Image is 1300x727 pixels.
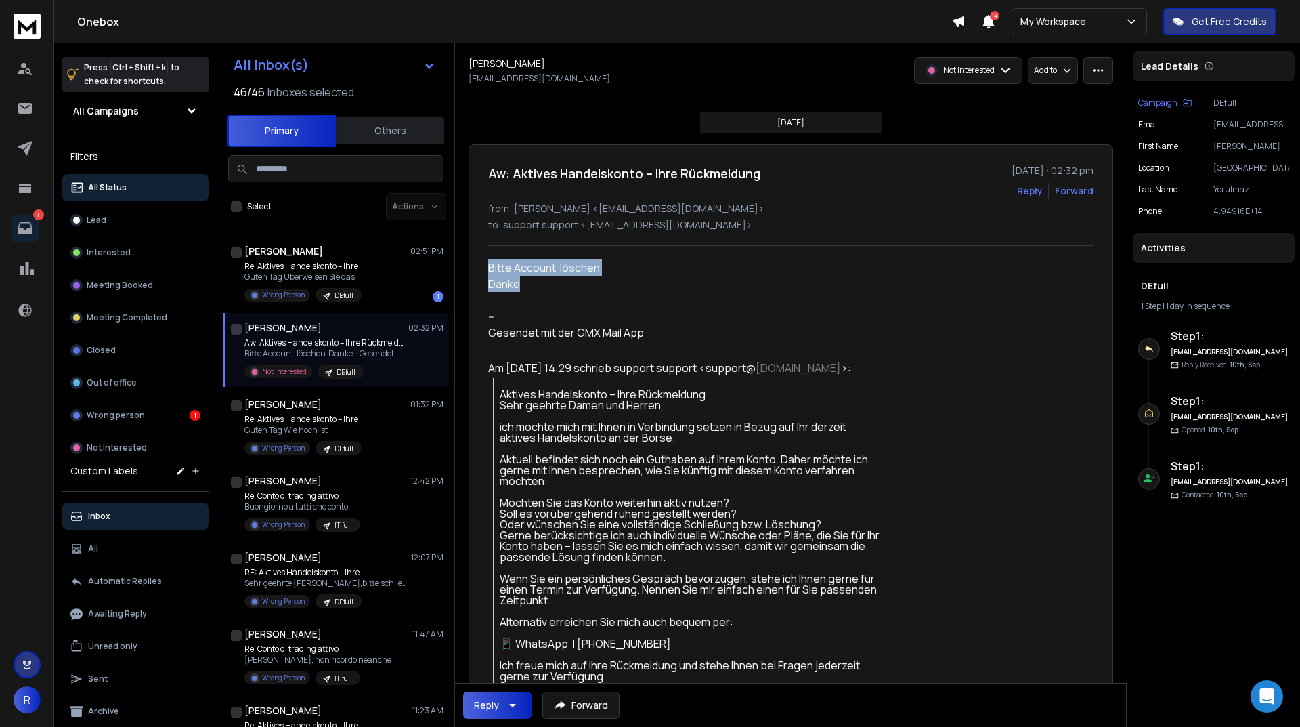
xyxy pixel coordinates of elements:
div: 📱 WhatsApp | [PHONE_NUMBER] [500,638,884,649]
p: Wrong Person [262,443,305,453]
p: All Status [88,182,127,193]
p: 02:32 PM [408,323,443,333]
div: 1 [190,410,200,421]
button: Reply [463,692,532,719]
p: IT full [334,673,352,684]
p: Lead Details [1141,60,1198,73]
div: Alternativ erreichen Sie mich auch bequem per: [500,617,884,627]
p: 12:42 PM [410,476,443,486]
p: Closed [87,345,116,356]
button: Closed [62,337,209,364]
div: Open Intercom Messenger [1251,680,1283,713]
button: Not Interested [62,434,209,461]
p: Not Interested [262,367,307,377]
div: Wenn Sie ein persönliches Gespräch bevorzugen, stehe ich Ihnen gerne für einen Termin zur Verfügu... [500,573,884,606]
p: Email [1138,119,1159,130]
button: Reply [1017,184,1043,198]
button: All Campaigns [62,98,209,125]
button: All Inbox(s) [223,51,446,79]
p: Buongiorno a tutti che conto [244,501,360,512]
p: Wrong Person [262,673,305,683]
h1: [PERSON_NAME] [244,627,322,641]
p: from: [PERSON_NAME] <[EMAIL_ADDRESS][DOMAIN_NAME]> [488,202,1093,215]
img: logo [14,14,41,39]
div: -- Gesendet mit der GMX Mail App [488,308,884,341]
p: Archive [88,706,119,717]
div: 1 [433,291,443,302]
span: R [14,686,41,713]
button: Inbox [62,503,209,530]
p: DEfull [334,597,353,607]
button: Interested [62,239,209,266]
p: [DATE] : 02:32 pm [1012,164,1093,178]
div: Aktives Handelskonto – Ihre Rückmeldung [500,389,884,400]
h1: [PERSON_NAME] [244,321,322,335]
p: Bitte Account löschen Danke -- Gesendet mit der [244,348,407,359]
button: Primary [227,115,336,147]
p: Re: Conto di trading attivo [244,491,360,501]
h6: [EMAIL_ADDRESS][DOMAIN_NAME] [1171,347,1289,357]
h6: Step 1 : [1171,328,1289,344]
p: First Name [1138,141,1178,152]
p: Re: Conto di trading attivo [244,644,391,655]
p: Inbox [88,511,110,522]
h1: Aw: Aktives Handelskonto – Ihre Rückmeldung [488,164,760,183]
div: Ich freue mich auf Ihre Rückmeldung und stehe Ihnen bei Fragen jederzeit gerne zur Verfügung. [500,660,884,682]
span: 10th, Sep [1208,425,1238,434]
p: 12:07 PM [411,552,443,563]
div: ich möchte mich mit Ihnen in Verbindung setzen in Bezug auf Ihr derzeit aktives Handelskonto an d... [500,421,884,443]
button: Forward [542,692,620,719]
h1: DEfull [1141,279,1286,293]
h1: [PERSON_NAME] [244,474,322,488]
p: My Workspace [1020,15,1091,28]
button: Campaign [1138,98,1192,108]
p: Re: Aktives Handelskonto – Ihre [244,414,362,425]
h1: [PERSON_NAME] [469,57,545,70]
h6: Step 1 : [1171,458,1289,474]
div: | [1141,301,1286,312]
span: 14 [990,11,999,20]
h1: All Inbox(s) [234,58,309,72]
p: Sehr geehrte [PERSON_NAME],bitte schließen [244,578,407,589]
h1: [PERSON_NAME] [244,551,322,564]
p: All [88,543,98,554]
div: Möchten Sie das Konto weiterhin aktiv nutzen? Soll es vorübergehend ruhend gestellt werden? Oder ... [500,497,884,562]
div: Sehr geehrte Damen und Herren, [500,400,884,411]
h1: All Campaigns [73,104,139,118]
h3: Inboxes selected [267,84,354,100]
button: Lead [62,207,209,234]
button: Get Free Credits [1163,8,1276,35]
div: Reply [474,699,499,712]
p: Wrong Person [262,596,305,606]
a: [DOMAIN_NAME] [756,360,841,375]
span: 1 Step [1141,300,1161,312]
button: Wrong person1 [62,402,209,429]
button: Meeting Completed [62,304,209,331]
p: Awaiting Reply [88,608,147,619]
button: Out of office [62,369,209,396]
button: Others [336,116,444,146]
span: 1 day in sequence [1166,300,1230,312]
p: DEfull [334,444,353,454]
span: 10th, Sep [1230,360,1260,369]
p: location [1138,163,1169,173]
p: Opened [1182,425,1238,435]
button: Unread only [62,633,209,660]
p: 11:47 AM [412,629,443,640]
p: IT full [334,520,352,531]
p: Yorulmaz [1213,184,1289,195]
h6: [EMAIL_ADDRESS][DOMAIN_NAME] [1171,412,1289,422]
p: Lead [87,215,106,226]
p: [EMAIL_ADDRESS][DOMAIN_NAME] [1213,119,1289,130]
h1: Onebox [77,14,952,30]
p: [PERSON_NAME], non ricordo neanche [244,655,391,665]
p: 4.94916E+14 [1213,206,1289,217]
p: Campaign [1138,98,1177,108]
p: [PERSON_NAME] [1213,141,1289,152]
p: Unread only [88,641,137,652]
p: Phone [1138,206,1162,217]
button: Automatic Replies [62,568,209,595]
h1: [PERSON_NAME] [244,704,322,718]
div: Activities [1133,233,1295,263]
button: All [62,535,209,562]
